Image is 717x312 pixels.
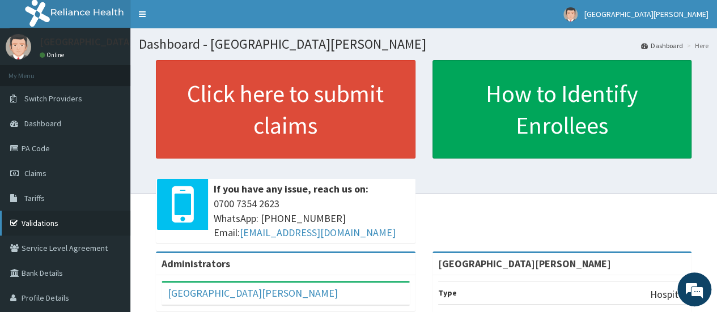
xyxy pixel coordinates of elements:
a: [GEOGRAPHIC_DATA][PERSON_NAME] [168,287,338,300]
a: Click here to submit claims [156,60,415,159]
span: Dashboard [24,118,61,129]
span: Switch Providers [24,93,82,104]
span: [GEOGRAPHIC_DATA][PERSON_NAME] [584,9,708,19]
h1: Dashboard - [GEOGRAPHIC_DATA][PERSON_NAME] [139,37,708,52]
b: Administrators [162,257,230,270]
span: Claims [24,168,46,178]
a: Online [40,51,67,59]
span: Tariffs [24,193,45,203]
strong: [GEOGRAPHIC_DATA][PERSON_NAME] [438,257,611,270]
p: Hospital [650,287,686,302]
b: If you have any issue, reach us on: [214,182,368,195]
p: [GEOGRAPHIC_DATA][PERSON_NAME] [40,37,207,47]
span: 0700 7354 2623 WhatsApp: [PHONE_NUMBER] Email: [214,196,410,240]
a: How to Identify Enrollees [432,60,692,159]
img: User Image [6,34,31,59]
a: [EMAIL_ADDRESS][DOMAIN_NAME] [240,226,396,239]
b: Type [438,288,457,298]
a: Dashboard [641,41,683,50]
li: Here [684,41,708,50]
img: User Image [563,7,578,22]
